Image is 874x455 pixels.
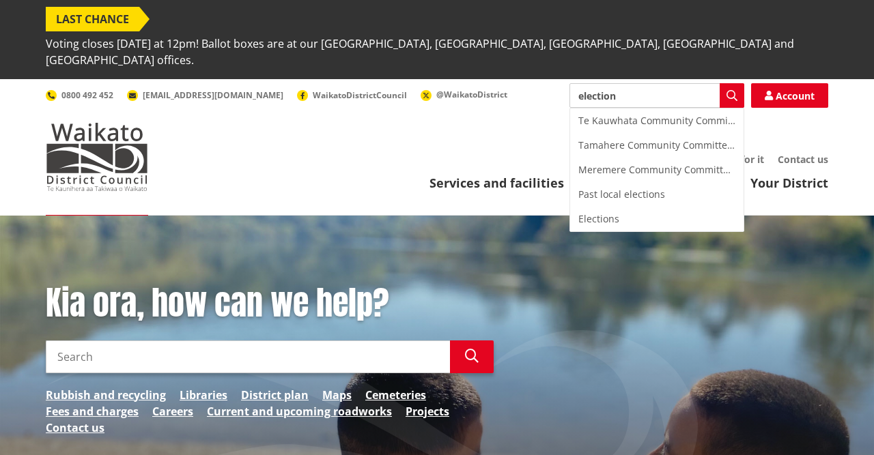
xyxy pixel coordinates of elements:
span: [EMAIL_ADDRESS][DOMAIN_NAME] [143,89,283,101]
a: Fees and charges [46,403,139,420]
a: Contact us [46,420,104,436]
h1: Kia ora, how can we help? [46,284,494,323]
span: 0800 492 452 [61,89,113,101]
input: Search input [569,83,744,108]
iframe: Messenger Launcher [811,398,860,447]
a: Contact us [778,153,828,166]
a: Account [751,83,828,108]
a: Services and facilities [429,175,564,191]
div: Elections [570,207,744,231]
span: LAST CHANCE [46,7,139,31]
span: WaikatoDistrictCouncil [313,89,407,101]
span: @WaikatoDistrict [436,89,507,100]
span: Voting closes [DATE] at 12pm! Ballot boxes are at our [GEOGRAPHIC_DATA], [GEOGRAPHIC_DATA], [GEOG... [46,31,828,72]
div: Tamahere Community Committee Elections [570,133,744,158]
a: Your District [750,175,828,191]
input: Search input [46,340,450,373]
a: Rubbish and recycling [46,387,166,403]
a: @WaikatoDistrict [421,89,507,100]
a: [EMAIL_ADDRESS][DOMAIN_NAME] [127,89,283,101]
a: WaikatoDistrictCouncil [297,89,407,101]
a: District plan [241,387,309,403]
a: Projects [406,403,449,420]
img: Waikato District Council - Te Kaunihera aa Takiwaa o Waikato [46,123,148,191]
div: Te Kauwhata Community Committee Elections [570,108,744,133]
a: Current and upcoming roadworks [207,403,392,420]
div: Past local elections [570,182,744,207]
a: Libraries [180,387,227,403]
a: Cemeteries [365,387,426,403]
a: 0800 492 452 [46,89,113,101]
a: Maps [322,387,352,403]
a: Careers [152,403,193,420]
div: Meremere Community Committee Elections [570,158,744,182]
